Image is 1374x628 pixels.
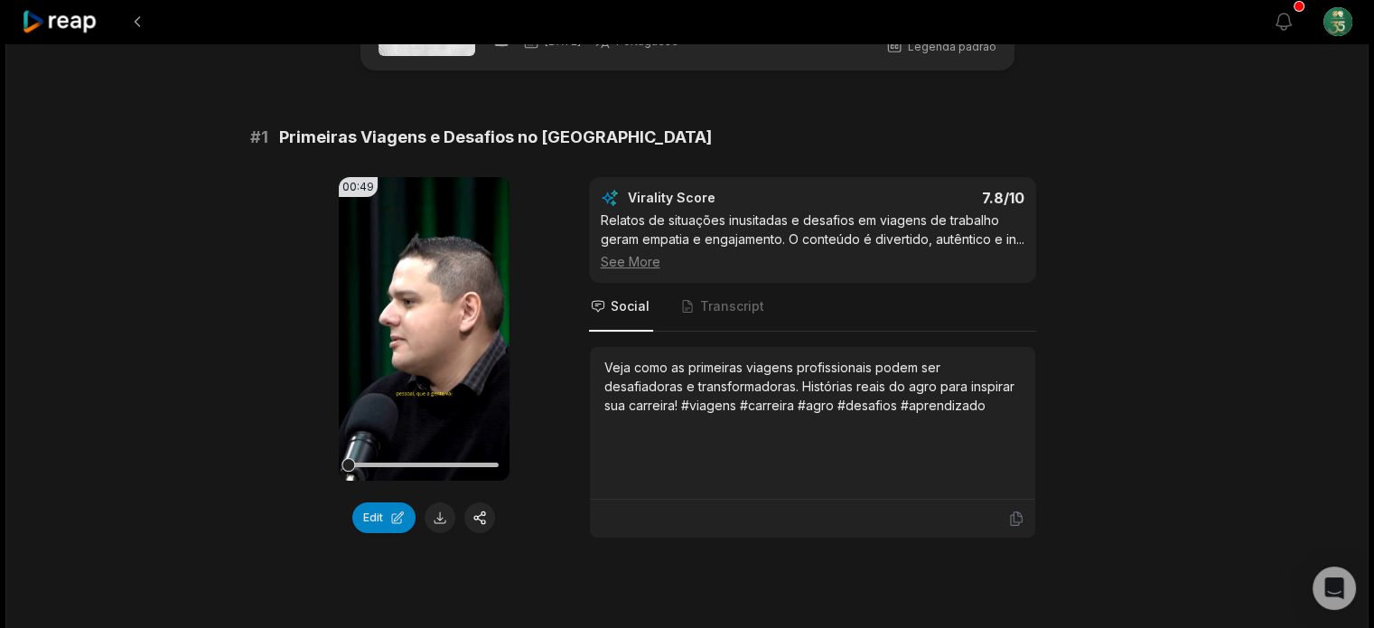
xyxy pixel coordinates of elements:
span: # 1 [250,125,268,150]
div: Veja como as primeiras viagens profissionais podem ser desafiadoras e transformadoras. Histórias ... [604,358,1021,415]
button: Edit [352,502,416,533]
span: Primeiras Viagens e Desafios no [GEOGRAPHIC_DATA] [279,125,712,150]
div: Virality Score [628,189,822,207]
video: Your browser does not support mp4 format. [339,177,509,481]
span: Social [611,297,650,315]
span: Legenda padrão [908,39,996,55]
nav: Tabs [589,283,1036,332]
div: Relatos de situações inusitadas e desafios em viagens de trabalho geram empatia e engajamento. O ... [601,211,1024,271]
div: 7.8 /10 [830,189,1024,207]
div: Open Intercom Messenger [1313,567,1356,610]
span: Transcript [700,297,764,315]
div: See More [601,252,1024,271]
